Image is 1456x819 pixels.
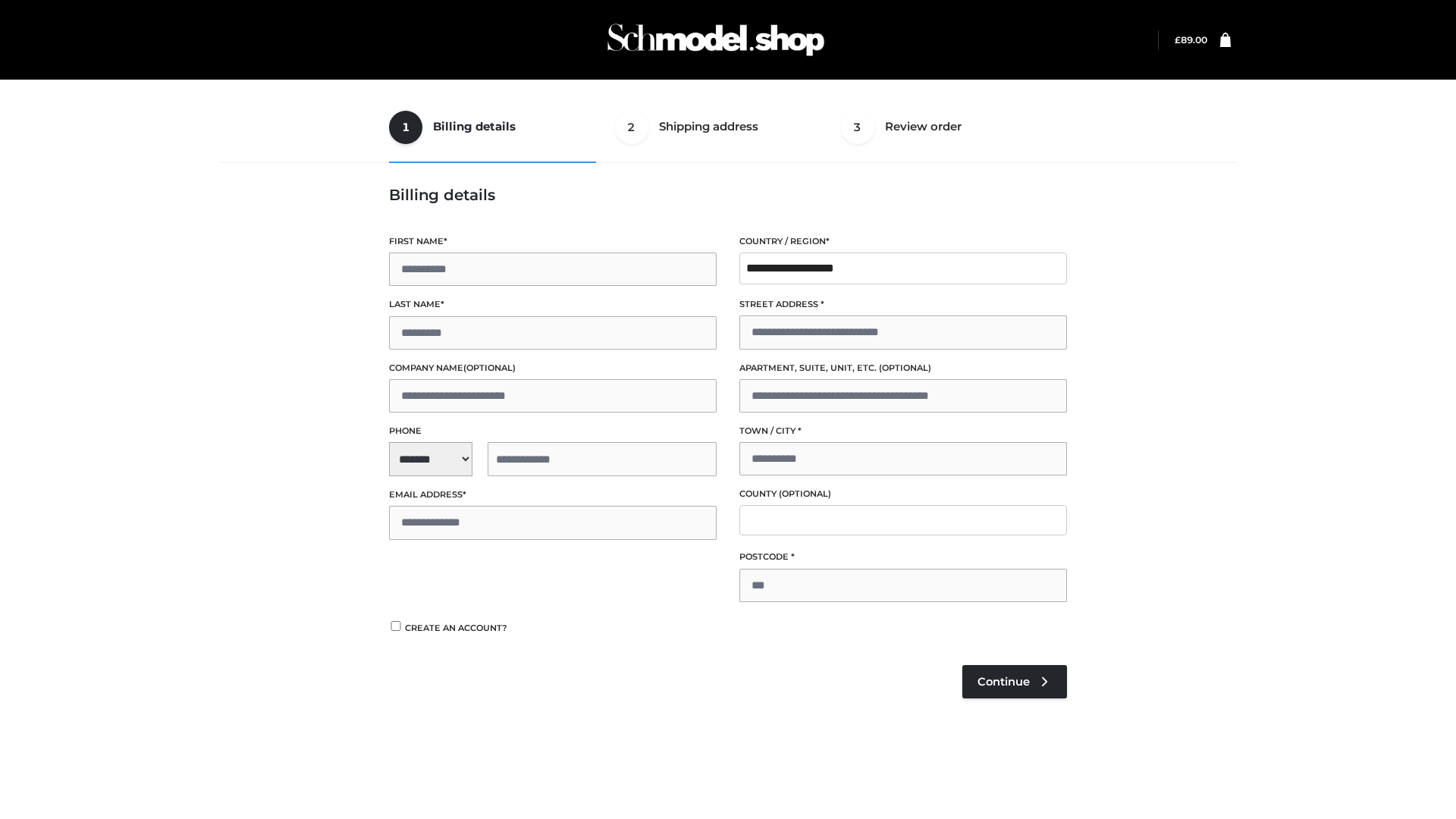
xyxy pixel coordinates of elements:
[739,297,1067,312] label: Street address
[389,361,717,375] label: Company name
[389,424,717,438] label: Phone
[739,550,1067,564] label: Postcode
[1175,34,1181,45] span: £
[389,297,717,312] label: Last name
[405,623,507,633] span: Create an account?
[739,487,1067,501] label: County
[389,234,717,249] label: First name
[739,234,1067,249] label: Country / Region
[739,361,1067,375] label: Apartment, suite, unit, etc.
[879,362,931,373] span: (optional)
[1175,34,1207,45] bdi: 89.00
[602,10,830,70] img: Schmodel Admin 964
[977,675,1030,689] span: Continue
[1175,34,1207,45] a: £89.00
[389,488,717,502] label: Email address
[463,362,516,373] span: (optional)
[779,488,831,499] span: (optional)
[389,621,403,631] input: Create an account?
[739,424,1067,438] label: Town / City
[389,186,1067,204] h3: Billing details
[962,665,1067,698] a: Continue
